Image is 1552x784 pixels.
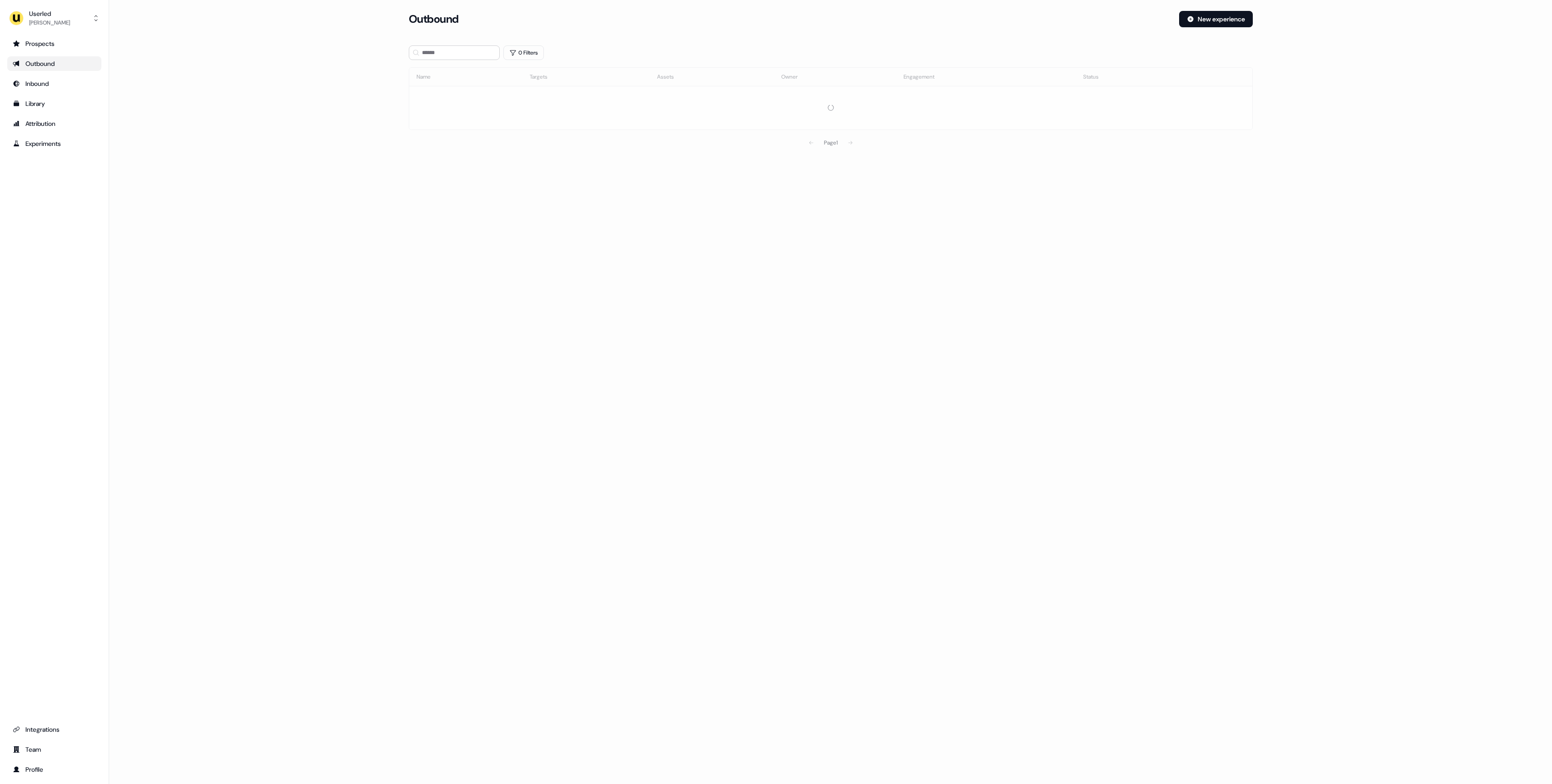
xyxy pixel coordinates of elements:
[13,79,96,88] div: Inbound
[7,7,101,29] button: Userled[PERSON_NAME]
[29,9,70,18] div: Userled
[13,99,96,108] div: Library
[1179,11,1253,27] button: New experience
[13,725,96,734] div: Integrations
[7,136,101,151] a: Go to experiments
[7,56,101,71] a: Go to outbound experience
[7,722,101,737] a: Go to integrations
[13,745,96,754] div: Team
[409,12,459,26] h3: Outbound
[7,742,101,757] a: Go to team
[13,119,96,128] div: Attribution
[29,18,70,27] div: [PERSON_NAME]
[13,39,96,48] div: Prospects
[7,96,101,111] a: Go to templates
[13,139,96,148] div: Experiments
[13,59,96,68] div: Outbound
[7,76,101,91] a: Go to Inbound
[7,762,101,777] a: Go to profile
[13,765,96,774] div: Profile
[7,36,101,51] a: Go to prospects
[7,116,101,131] a: Go to attribution
[503,45,544,60] button: 0 Filters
